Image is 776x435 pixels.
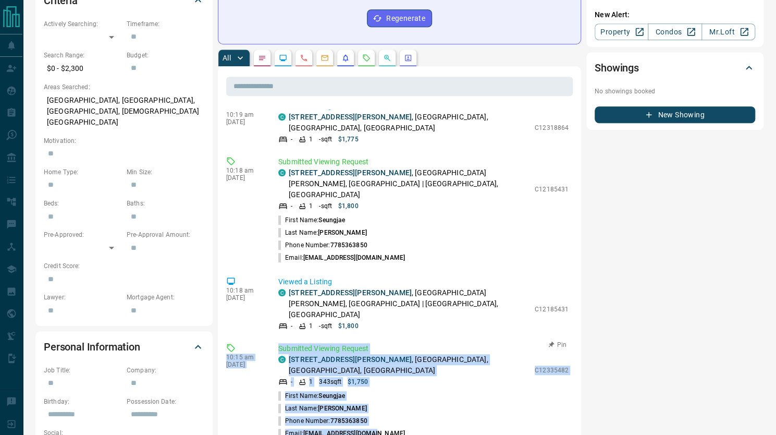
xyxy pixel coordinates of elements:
[127,19,204,29] p: Timeframe:
[289,355,412,364] a: [STREET_ADDRESS][PERSON_NAME]
[318,229,366,236] span: [PERSON_NAME]
[701,23,755,40] a: Mr.Loft
[127,230,204,239] p: Pre-Approval Amount:
[338,321,359,331] p: $1,800
[535,123,569,132] p: C12318864
[300,54,308,62] svg: Calls
[278,343,569,354] p: Submitted Viewing Request
[291,135,292,144] p: -
[318,405,366,412] span: [PERSON_NAME]
[226,287,263,294] p: 10:18 am
[278,169,286,176] div: condos.ca
[535,185,569,194] p: C12185431
[278,416,367,426] p: Phone Number:
[291,377,292,386] p: -
[318,216,345,224] span: Seungjae
[127,366,204,375] p: Company:
[278,113,286,120] div: condos.ca
[278,215,345,225] p: First Name:
[309,321,313,331] p: 1
[44,230,121,239] p: Pre-Approved:
[279,54,287,62] svg: Lead Browsing Activity
[319,135,332,144] p: - sqft
[226,174,263,182] p: [DATE]
[44,199,121,208] p: Beds:
[383,54,391,62] svg: Opportunities
[595,59,639,76] h2: Showings
[226,167,263,174] p: 10:18 am
[226,354,263,361] p: 10:15 am
[595,9,755,20] p: New Alert:
[309,135,313,144] p: 1
[226,111,263,118] p: 10:19 am
[535,366,569,375] p: C12335482
[338,201,359,211] p: $1,800
[226,361,263,368] p: [DATE]
[319,201,332,211] p: - sqft
[543,340,573,349] button: Pin
[330,417,367,425] span: 7785363850
[535,305,569,314] p: C12185431
[309,201,313,211] p: 1
[318,392,345,400] span: Seungjae
[44,19,121,29] p: Actively Searching:
[278,228,367,237] p: Last Name:
[289,354,529,376] p: , [GEOGRAPHIC_DATA], [GEOGRAPHIC_DATA], [GEOGRAPHIC_DATA]
[330,241,367,249] span: 7785363850
[341,54,350,62] svg: Listing Alerts
[44,293,121,302] p: Lawyer:
[226,294,263,301] p: [DATE]
[44,397,121,406] p: Birthday:
[258,54,266,62] svg: Notes
[319,377,341,386] p: 343 sqft
[44,334,204,359] div: Personal Information
[338,135,359,144] p: $1,775
[303,254,405,261] span: [EMAIL_ADDRESS][DOMAIN_NAME]
[278,276,569,287] p: Viewed a Listing
[321,54,329,62] svg: Emails
[127,199,204,208] p: Baths:
[362,54,371,62] svg: Requests
[367,9,432,27] button: Regenerate
[404,54,412,62] svg: Agent Actions
[44,339,140,355] h2: Personal Information
[44,366,121,375] p: Job Title:
[278,156,569,167] p: Submitted Viewing Request
[291,321,292,331] p: -
[278,391,345,401] p: First Name:
[595,87,755,96] p: No showings booked
[595,106,755,123] button: New Showing
[278,356,286,363] div: condos.ca
[44,261,204,271] p: Credit Score:
[278,253,405,262] p: Email:
[44,92,204,131] p: [GEOGRAPHIC_DATA], [GEOGRAPHIC_DATA], [GEOGRAPHIC_DATA], [DEMOGRAPHIC_DATA][GEOGRAPHIC_DATA]
[348,377,368,386] p: $1,750
[278,404,367,413] p: Last Name:
[289,112,529,134] p: , [GEOGRAPHIC_DATA], [GEOGRAPHIC_DATA], [GEOGRAPHIC_DATA]
[127,167,204,177] p: Min Size:
[278,240,367,250] p: Phone Number:
[278,289,286,296] div: condos.ca
[289,288,412,297] a: [STREET_ADDRESS][PERSON_NAME]
[226,118,263,126] p: [DATE]
[289,168,412,177] a: [STREET_ADDRESS][PERSON_NAME]
[309,377,313,386] p: 1
[291,201,292,211] p: -
[44,51,121,60] p: Search Range:
[289,287,529,320] p: , [GEOGRAPHIC_DATA][PERSON_NAME], [GEOGRAPHIC_DATA] | [GEOGRAPHIC_DATA], [GEOGRAPHIC_DATA]
[127,397,204,406] p: Possession Date:
[595,23,648,40] a: Property
[223,54,231,62] p: All
[595,55,755,80] div: Showings
[289,113,412,121] a: [STREET_ADDRESS][PERSON_NAME]
[319,321,332,331] p: - sqft
[44,136,204,146] p: Motivation:
[127,51,204,60] p: Budget:
[127,293,204,302] p: Mortgage Agent:
[648,23,701,40] a: Condos
[44,82,204,92] p: Areas Searched:
[44,167,121,177] p: Home Type:
[44,60,121,77] p: $0 - $2,300
[289,167,529,200] p: , [GEOGRAPHIC_DATA][PERSON_NAME], [GEOGRAPHIC_DATA] | [GEOGRAPHIC_DATA], [GEOGRAPHIC_DATA]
